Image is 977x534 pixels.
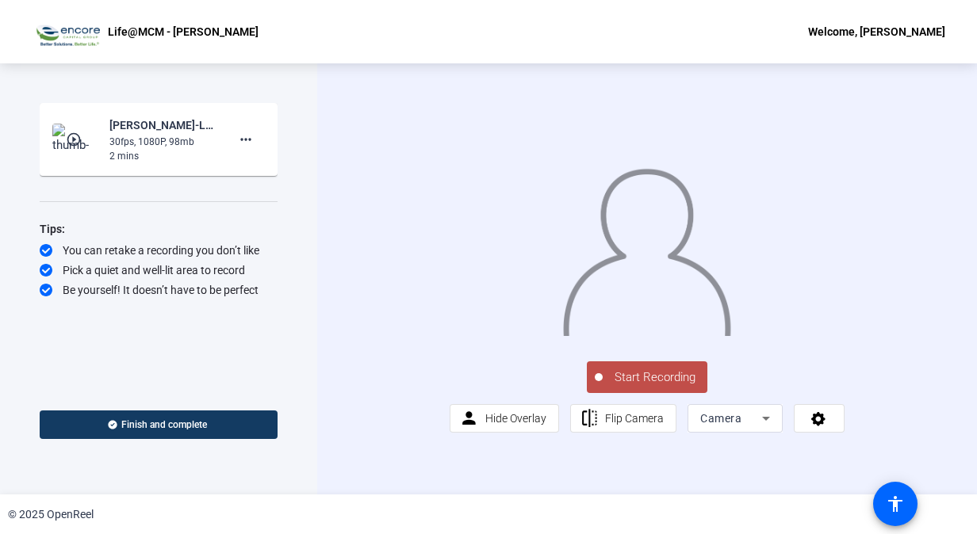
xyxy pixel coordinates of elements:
mat-icon: accessibility [886,494,905,513]
img: OpenReel logo [32,16,100,48]
span: Start Recording [603,368,707,387]
div: [PERSON_NAME]-Life-MCM 2025-Life-MCM - [PERSON_NAME]-1754985582921-webcam [109,116,216,135]
span: Hide Overlay [485,412,546,425]
div: Be yourself! It doesn’t have to be perfect [40,282,278,298]
img: thumb-nail [52,124,99,155]
span: Flip Camera [605,412,664,425]
div: Tips: [40,219,278,238]
div: You can retake a recording you don’t like [40,242,278,258]
div: 30fps, 1080P, 98mb [109,135,216,149]
span: Camera [700,412,741,425]
p: Life@MCM - [PERSON_NAME] [108,22,259,41]
span: Finish and complete [121,418,207,431]
mat-icon: more_horiz [236,130,255,149]
div: © 2025 OpenReel [8,506,94,523]
button: Finish and complete [40,410,278,439]
div: Welcome, [PERSON_NAME] [808,22,945,41]
mat-icon: person [459,409,479,429]
button: Hide Overlay [450,404,559,433]
mat-icon: play_circle_outline [66,132,85,147]
img: overlay [561,158,732,336]
mat-icon: flip [580,409,600,429]
div: Pick a quiet and well-lit area to record [40,262,278,278]
button: Flip Camera [570,404,677,433]
div: 2 mins [109,149,216,163]
button: Start Recording [587,361,707,393]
